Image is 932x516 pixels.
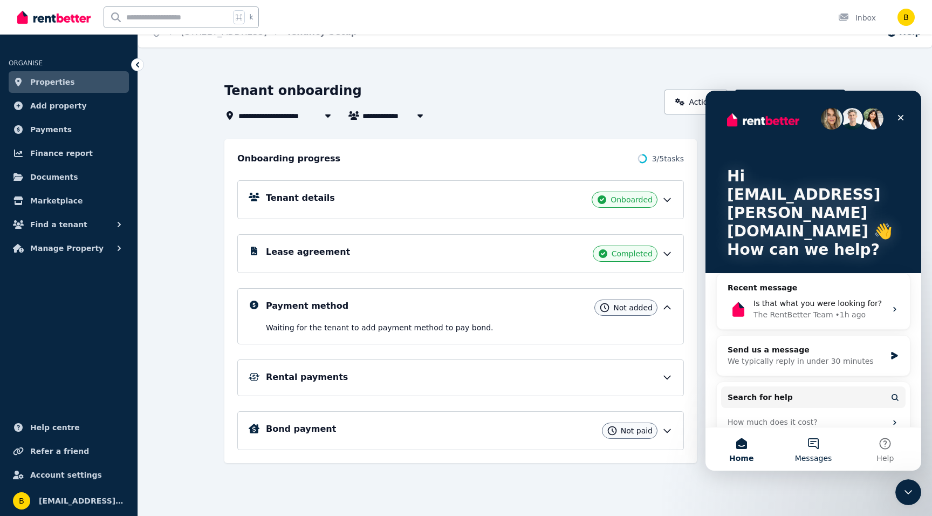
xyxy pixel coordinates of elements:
[735,90,846,114] button: Tenants moved in
[838,12,876,23] div: Inbox
[9,464,129,486] a: Account settings
[621,425,653,436] span: Not paid
[652,153,684,164] span: 3 / 5 tasks
[9,440,129,462] a: Refer a friend
[9,142,129,164] a: Finance report
[249,13,253,22] span: k
[39,494,125,507] span: [EMAIL_ADDRESS][PERSON_NAME][DOMAIN_NAME]
[895,479,921,505] iframe: Intercom live chat
[266,322,673,333] p: Waiting for the tenant to add payment method to pay bond .
[30,123,72,136] span: Payments
[30,194,83,207] span: Marketplace
[9,190,129,212] a: Marketplace
[9,71,129,93] a: Properties
[30,469,102,481] span: Account settings
[30,445,89,458] span: Refer a friend
[30,242,104,255] span: Manage Property
[30,76,75,89] span: Properties
[9,214,129,235] button: Find a tenant
[249,424,259,433] img: Bond Details
[266,371,348,384] h5: Rental payments
[705,91,921,471] iframe: Intercom live chat
[9,166,129,188] a: Documents
[9,59,43,67] span: ORGANISE
[611,194,653,205] span: Onboarded
[30,171,78,184] span: Documents
[30,218,87,231] span: Find a tenant
[9,119,129,140] a: Payments
[224,82,362,99] h1: Tenant onboarding
[13,492,30,510] img: brycen.horne@gmail.com
[30,421,80,434] span: Help centre
[30,99,87,112] span: Add property
[266,246,350,259] h5: Lease agreement
[9,237,129,259] button: Manage Property
[612,248,653,259] span: Completed
[237,152,340,165] h2: Onboarding progress
[30,147,93,160] span: Finance report
[897,9,915,26] img: brycen.horne@gmail.com
[9,417,129,438] a: Help centre
[17,9,91,25] img: RentBetter
[9,95,129,117] a: Add property
[664,90,728,114] a: Actions
[266,423,336,436] h5: Bond payment
[613,302,653,313] span: Not added
[249,373,259,381] img: Rental Payments
[266,300,348,313] h5: Payment method
[266,192,335,205] h5: Tenant details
